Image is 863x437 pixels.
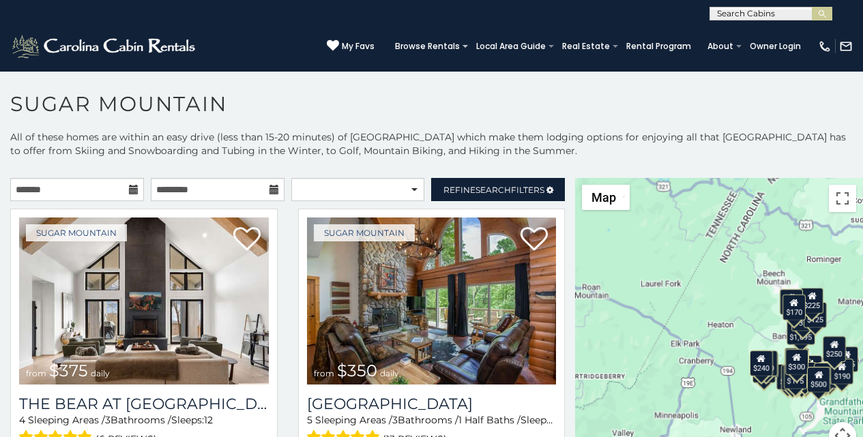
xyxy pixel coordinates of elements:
a: RefineSearchFilters [431,178,565,201]
span: 3 [392,414,398,426]
img: The Bear At Sugar Mountain [19,217,269,385]
div: $175 [784,363,807,389]
span: Refine Filters [443,185,544,195]
span: daily [91,368,110,378]
span: 12 [553,414,562,426]
div: $300 [785,349,808,375]
a: My Favs [327,40,375,53]
span: 3 [105,414,111,426]
a: Local Area Guide [469,37,553,56]
span: from [314,368,334,378]
button: Change map style [582,185,630,210]
span: from [26,368,46,378]
a: Browse Rentals [388,37,467,56]
span: 4 [19,414,25,426]
span: daily [380,368,399,378]
div: $240 [750,350,773,376]
span: $350 [337,361,377,380]
h3: Grouse Moor Lodge [307,395,557,413]
a: Owner Login [743,37,808,56]
img: mail-regular-white.png [839,40,853,53]
a: Add to favorites [233,226,261,254]
div: $170 [782,295,806,320]
img: Grouse Moor Lodge [307,217,557,385]
div: $155 [781,365,804,391]
span: $375 [49,361,88,380]
a: Add to favorites [521,226,548,254]
img: White-1-2.png [10,33,199,60]
span: My Favs [342,40,375,52]
a: Rental Program [619,37,698,56]
div: $240 [780,289,803,315]
h3: The Bear At Sugar Mountain [19,395,269,413]
span: 1 Half Baths / [458,414,521,426]
a: Sugar Mountain [26,224,127,241]
div: $225 [800,288,823,314]
div: $125 [804,302,827,328]
div: $190 [785,348,808,374]
div: $250 [823,336,846,362]
div: $155 [835,346,858,372]
div: $1,095 [787,319,815,345]
a: Sugar Mountain [314,224,415,241]
span: Search [476,185,511,195]
a: Real Estate [555,37,617,56]
a: [GEOGRAPHIC_DATA] [307,395,557,413]
div: $500 [807,367,830,393]
a: About [701,37,740,56]
span: Map [591,190,616,205]
a: The Bear At Sugar Mountain from $375 daily [19,217,269,385]
span: 5 [307,414,312,426]
span: 12 [204,414,213,426]
a: The Bear At [GEOGRAPHIC_DATA] [19,395,269,413]
button: Toggle fullscreen view [829,185,856,212]
div: $190 [830,359,853,385]
img: phone-regular-white.png [818,40,832,53]
a: Grouse Moor Lodge from $350 daily [307,217,557,385]
div: $195 [814,363,837,389]
div: $200 [799,355,822,381]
